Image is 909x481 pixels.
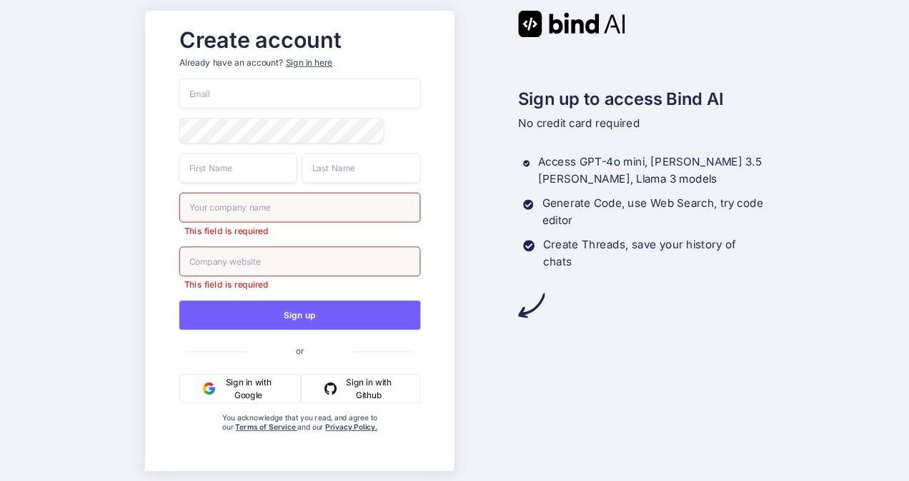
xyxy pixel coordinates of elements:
[179,246,420,276] input: Company website
[518,86,763,111] h2: Sign up to access Bind AI
[325,422,377,431] a: Privacy Policy.
[179,153,297,183] input: First Name
[219,412,380,461] div: You acknowledge that you read, and agree to our and our
[203,382,215,394] img: google
[518,292,545,318] img: arrow
[542,195,764,229] p: Generate Code, use Web Search, try code editor
[179,300,420,330] button: Sign up
[247,335,352,365] span: or
[236,422,298,431] a: Terms of Service
[286,56,332,69] div: Sign in here
[544,236,764,270] p: Create Threads, save your history of chats
[179,56,420,69] p: Already have an account?
[179,278,420,290] p: This field is required
[538,153,763,188] p: Access GPT-4o mini, [PERSON_NAME] 3.5 [PERSON_NAME], Llama 3 models
[324,382,337,394] img: github
[301,373,421,402] button: Sign in with Github
[179,79,420,108] input: Email
[518,115,763,132] p: No credit card required
[302,153,420,183] input: Last Name
[179,30,420,49] h2: Create account
[518,11,625,37] img: Bind AI logo
[179,224,420,236] p: This field is required
[179,192,420,222] input: Your company name
[179,373,301,402] button: Sign in with Google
